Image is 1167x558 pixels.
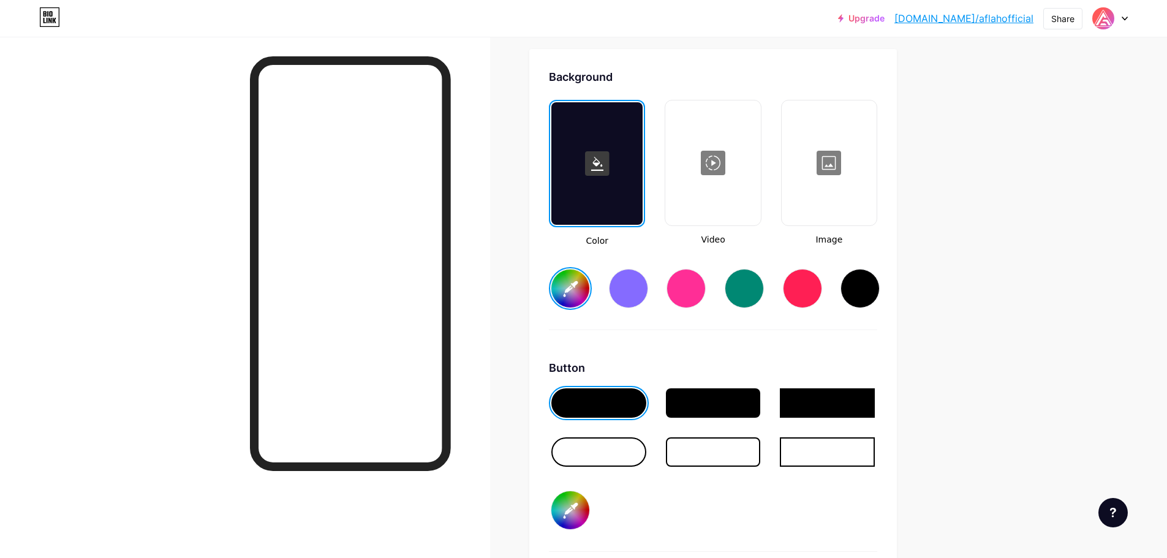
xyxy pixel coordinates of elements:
span: Video [665,233,761,246]
a: [DOMAIN_NAME]/aflahofficial [894,11,1033,26]
img: Aflah Official [1092,7,1115,30]
span: Image [781,233,877,246]
div: Button [549,360,877,376]
a: Upgrade [838,13,885,23]
div: Share [1051,12,1074,25]
span: Color [549,235,645,247]
div: Background [549,69,877,85]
